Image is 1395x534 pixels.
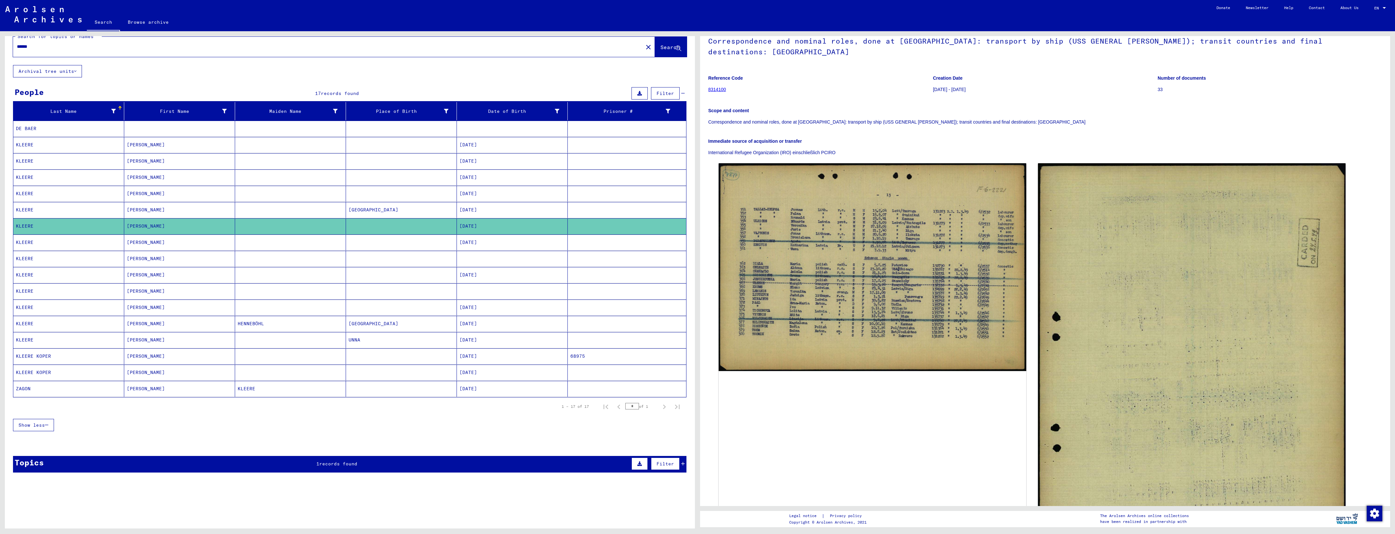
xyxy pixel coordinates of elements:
button: Search [655,37,687,57]
div: Maiden Name [238,106,346,116]
mat-label: Search for topics or names [18,33,94,39]
mat-cell: [PERSON_NAME] [124,381,235,397]
span: records found [321,90,359,96]
span: EN [1374,6,1381,10]
mat-cell: KLEERE [13,332,124,348]
mat-cell: KLEERE [13,234,124,250]
mat-header-cell: Last Name [13,102,124,120]
mat-cell: [GEOGRAPHIC_DATA] [346,202,457,218]
a: 8314100 [708,87,726,92]
a: Privacy policy [825,513,870,519]
p: International Refugee Organization (IRO) einschließlich PCIRO [708,149,1382,156]
mat-cell: [DATE] [457,267,568,283]
a: Search [87,14,120,31]
button: Clear [642,40,655,53]
mat-cell: [PERSON_NAME] [124,137,235,153]
mat-cell: KLEERE KOPER [13,348,124,364]
b: Number of documents [1158,75,1206,81]
a: Legal notice [789,513,822,519]
mat-cell: KLEERE [13,316,124,332]
mat-cell: KLEERE [13,283,124,299]
mat-cell: KLEERE [13,169,124,185]
mat-cell: [DATE] [457,381,568,397]
b: Scope and content [708,108,749,113]
mat-cell: KLEERE [13,267,124,283]
button: Filter [651,87,680,100]
div: People [15,86,44,98]
mat-cell: [PERSON_NAME] [124,202,235,218]
mat-cell: [PERSON_NAME] [124,234,235,250]
span: Show less [19,422,45,428]
img: yv_logo.png [1335,511,1359,527]
b: Reference Code [708,75,743,81]
button: Show less [13,419,54,431]
span: Filter [657,461,674,467]
img: 001.jpg [719,163,1026,371]
mat-cell: ZAGON [13,381,124,397]
div: Place of Birth [349,108,448,115]
mat-icon: close [644,43,652,51]
mat-cell: [DATE] [457,348,568,364]
div: First Name [127,108,227,115]
mat-header-cell: Maiden Name [235,102,346,120]
mat-cell: [PERSON_NAME] [124,169,235,185]
mat-cell: [DATE] [457,137,568,153]
a: Browse archive [120,14,177,30]
p: 33 [1158,86,1382,93]
mat-cell: KLEERE [13,300,124,315]
mat-cell: [DATE] [457,153,568,169]
mat-cell: [DATE] [457,202,568,218]
mat-cell: [PERSON_NAME] [124,300,235,315]
mat-cell: KLEERE [13,153,124,169]
mat-cell: [PERSON_NAME] [124,218,235,234]
span: Filter [657,90,674,96]
img: Change consent [1367,506,1382,521]
mat-cell: [PERSON_NAME] [124,186,235,202]
div: | [789,513,870,519]
mat-header-cell: Prisoner # [568,102,686,120]
button: Previous page [612,400,625,413]
mat-cell: KLEERE [13,202,124,218]
span: 1 [316,461,319,467]
mat-cell: [DATE] [457,365,568,380]
b: Immediate source of acquisition or transfer [708,139,802,144]
p: [DATE] - [DATE] [933,86,1157,93]
div: First Name [127,106,235,116]
p: The Arolsen Archives online collections [1100,513,1189,519]
button: Filter [651,458,680,470]
b: Creation Date [933,75,963,81]
p: have been realized in partnership with [1100,519,1189,525]
button: Archival tree units [13,65,82,77]
mat-cell: [PERSON_NAME] [124,332,235,348]
p: Correspondence and nominal roles, done at [GEOGRAPHIC_DATA]: transport by ship (USS GENERAL [PERS... [708,119,1382,126]
mat-cell: [PERSON_NAME] [124,283,235,299]
mat-cell: DE BAER [13,121,124,137]
mat-cell: UNNA [346,332,457,348]
mat-cell: 68975 [568,348,686,364]
div: Topics [15,457,44,468]
div: Last Name [16,108,116,115]
img: Arolsen_neg.svg [5,6,82,22]
mat-cell: [PERSON_NAME] [124,365,235,380]
div: Place of Birth [349,106,457,116]
mat-header-cell: Place of Birth [346,102,457,120]
div: Last Name [16,106,124,116]
mat-cell: [PERSON_NAME] [124,267,235,283]
p: Copyright © Arolsen Archives, 2021 [789,519,870,525]
div: Prisoner # [570,108,670,115]
mat-cell: [DATE] [457,300,568,315]
div: 1 – 17 of 17 [562,404,589,409]
span: Search [660,44,680,50]
mat-cell: [DATE] [457,169,568,185]
mat-cell: [PERSON_NAME] [124,251,235,267]
mat-cell: [PERSON_NAME] [124,153,235,169]
div: Date of Birth [459,106,567,116]
mat-cell: [DATE] [457,186,568,202]
button: First page [599,400,612,413]
mat-cell: [PERSON_NAME] [124,316,235,332]
span: records found [319,461,357,467]
mat-cell: KLEERE [13,218,124,234]
div: Maiden Name [238,108,338,115]
mat-cell: [DATE] [457,234,568,250]
mat-header-cell: First Name [124,102,235,120]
